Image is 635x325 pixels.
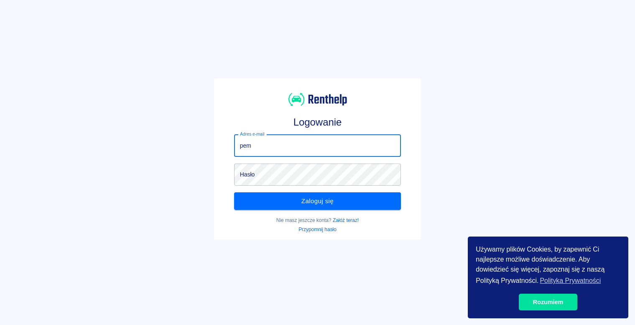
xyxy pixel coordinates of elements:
a: learn more about cookies [538,275,602,287]
h3: Logowanie [234,116,401,128]
label: Adres e-mail [240,131,264,137]
a: dismiss cookie message [519,294,577,310]
p: Nie masz jeszcze konta? [234,217,401,224]
a: Załóż teraz! [333,217,359,223]
button: Zaloguj się [234,192,401,210]
a: Przypomnij hasło [298,227,337,232]
div: cookieconsent [468,237,628,318]
span: Używamy plików Cookies, by zapewnić Ci najlepsze możliwe doświadczenie. Aby dowiedzieć się więcej... [476,244,620,287]
img: Renthelp logo [288,92,347,107]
